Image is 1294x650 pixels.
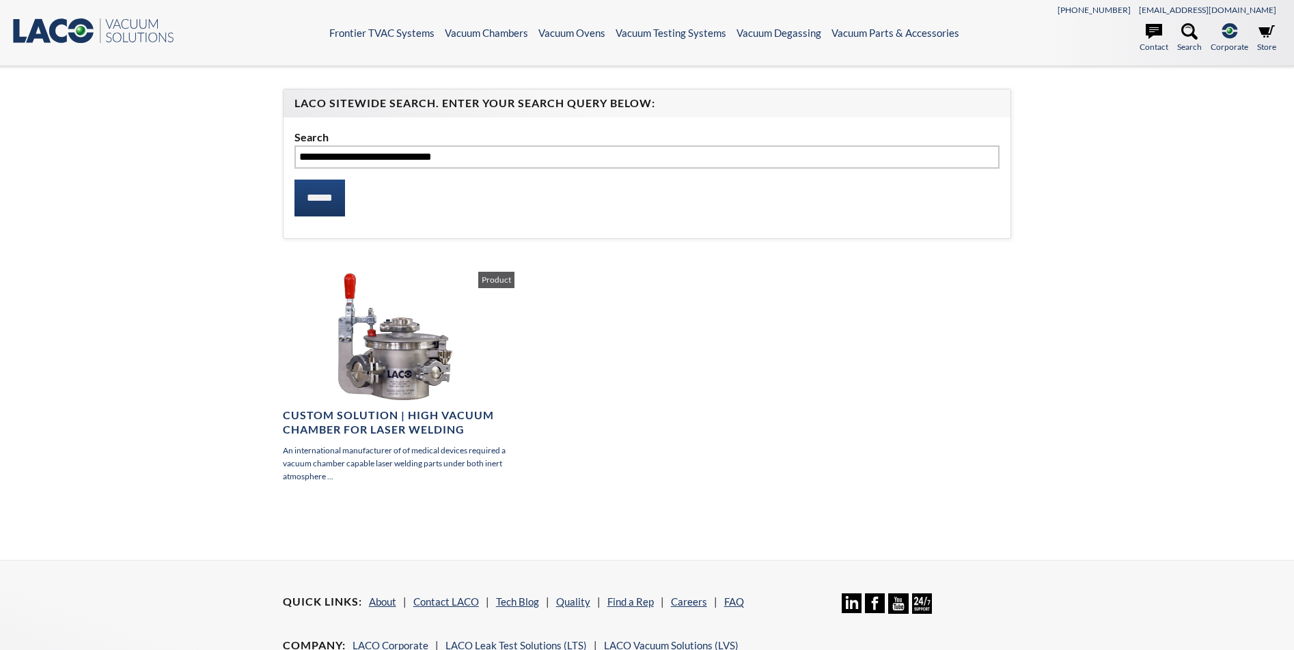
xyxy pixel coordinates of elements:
[912,593,932,613] img: 24/7 Support Icon
[737,27,821,39] a: Vacuum Degassing
[283,408,515,437] h4: Custom Solution | High Vacuum Chamber for Laser Welding
[912,604,932,616] a: 24/7 Support
[724,595,744,608] a: FAQ
[369,595,396,608] a: About
[538,27,605,39] a: Vacuum Ovens
[831,27,959,39] a: Vacuum Parts & Accessories
[496,595,539,608] a: Tech Blog
[478,272,514,288] span: Product
[1140,23,1168,53] a: Contact
[616,27,726,39] a: Vacuum Testing Systems
[607,595,654,608] a: Find a Rep
[329,27,435,39] a: Frontier TVAC Systems
[413,595,479,608] a: Contact LACO
[1139,5,1276,15] a: [EMAIL_ADDRESS][DOMAIN_NAME]
[1058,5,1131,15] a: [PHONE_NUMBER]
[1257,23,1276,53] a: Store
[556,595,590,608] a: Quality
[294,96,1000,111] h4: LACO Sitewide Search. Enter your Search Query Below:
[294,128,1000,146] label: Search
[671,595,707,608] a: Careers
[1211,40,1248,53] span: Corporate
[283,272,515,483] a: Custom Solution | High Vacuum Chamber for Laser Welding An international manufacturer of of medic...
[283,444,515,483] p: An international manufacturer of of medical devices required a vacuum chamber capable laser weldi...
[283,595,362,609] h4: Quick Links
[445,27,528,39] a: Vacuum Chambers
[1177,23,1202,53] a: Search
